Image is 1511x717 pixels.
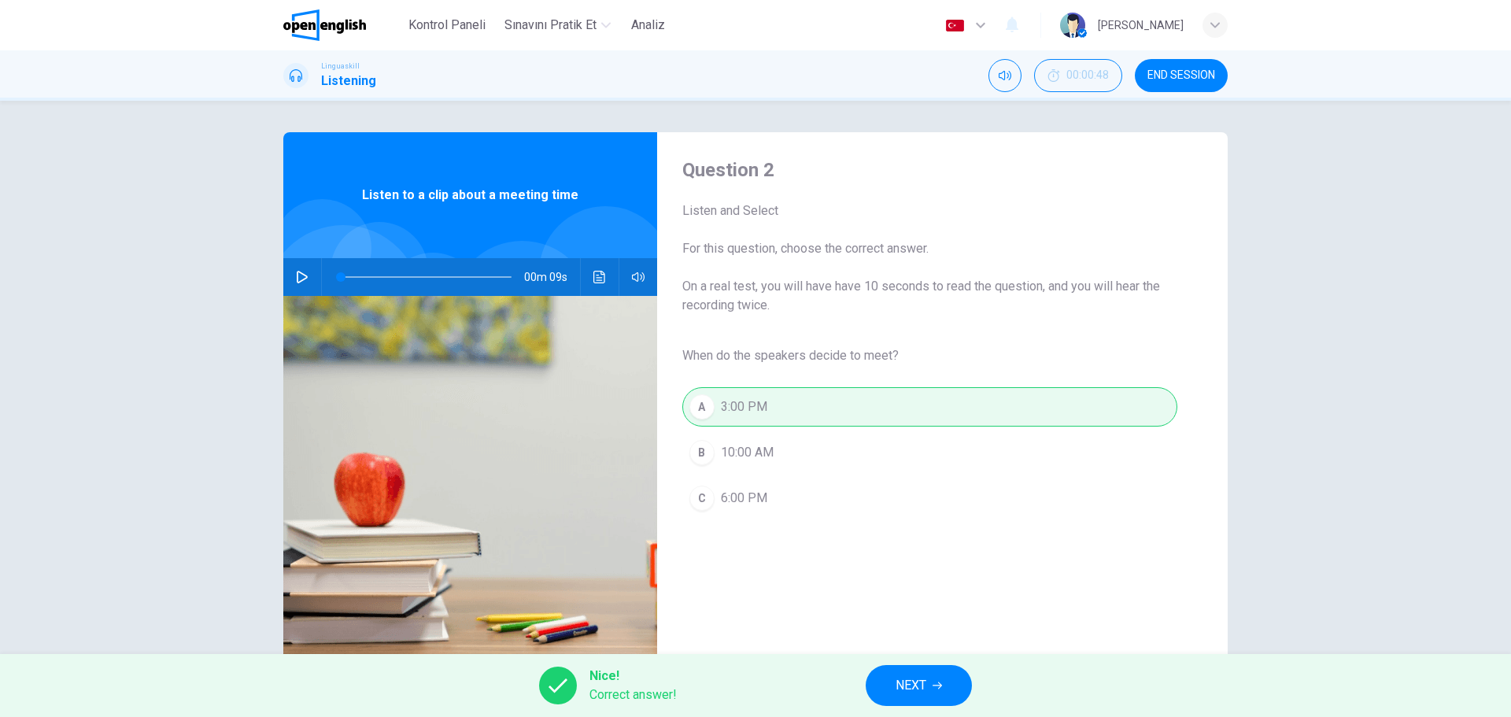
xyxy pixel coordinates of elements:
div: Hide [1034,59,1122,92]
div: Mute [988,59,1021,92]
span: When do the speakers decide to meet? [682,346,1177,365]
span: Correct answer! [589,686,677,704]
img: Listen to a clip about a meeting time [283,296,657,679]
span: Listen and Select [682,201,1177,220]
a: OpenEnglish logo [283,9,402,41]
span: 00:00:48 [1066,69,1109,82]
span: NEXT [896,674,926,697]
button: Sınavını Pratik Et [498,11,617,39]
img: OpenEnglish logo [283,9,366,41]
h4: Question 2 [682,157,1177,183]
button: Analiz [623,11,674,39]
span: On a real test, you will have have 10 seconds to read the question, and you will hear the recordi... [682,277,1177,315]
img: Profile picture [1060,13,1085,38]
span: END SESSION [1147,69,1215,82]
span: Nice! [589,667,677,686]
h1: Listening [321,72,376,91]
button: Ses transkripsiyonunu görmek için tıklayın [587,258,612,296]
img: tr [945,20,965,31]
button: NEXT [866,665,972,706]
span: Kontrol Paneli [408,16,486,35]
button: 00:00:48 [1034,59,1122,92]
span: 00m 09s [524,258,580,296]
button: Kontrol Paneli [402,11,492,39]
span: For this question, choose the correct answer. [682,239,1177,258]
span: Linguaskill [321,61,360,72]
span: Listen to a clip about a meeting time [362,186,578,205]
div: [PERSON_NAME] [1098,16,1184,35]
button: END SESSION [1135,59,1228,92]
span: Analiz [631,16,665,35]
span: Sınavını Pratik Et [504,16,597,35]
